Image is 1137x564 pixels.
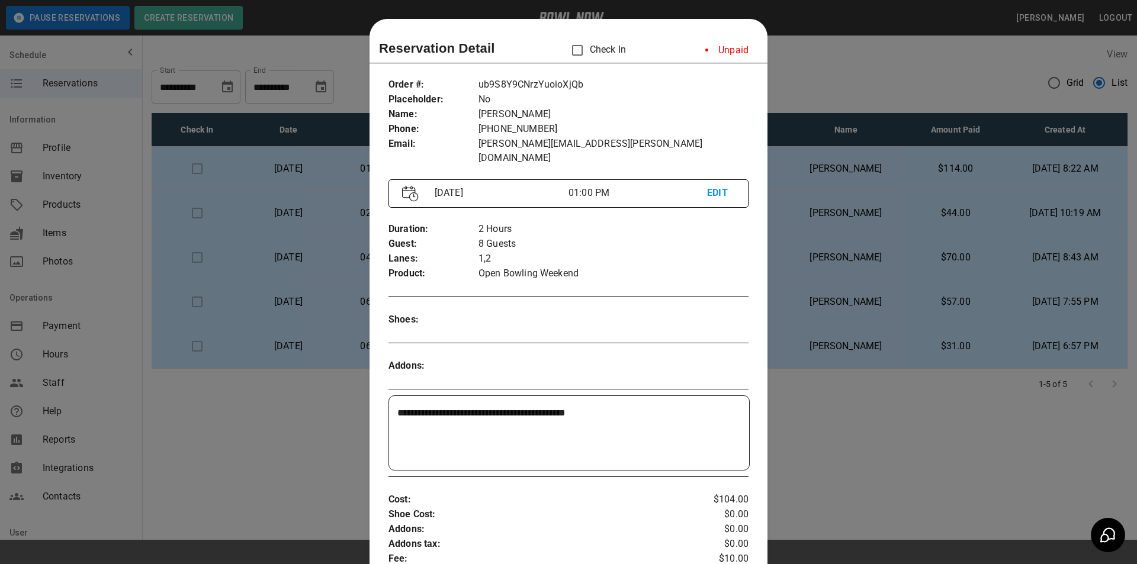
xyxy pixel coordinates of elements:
[388,122,478,137] p: Phone :
[478,107,749,122] p: [PERSON_NAME]
[379,38,495,58] p: Reservation Detail
[388,507,689,522] p: Shoe Cost :
[478,92,749,107] p: No
[689,507,749,522] p: $0.00
[696,38,758,62] li: Unpaid
[689,522,749,537] p: $0.00
[478,78,749,92] p: ub9S8Y9CNrzYuoioXjQb
[689,492,749,507] p: $104.00
[478,252,749,266] p: 1,2
[565,38,626,63] p: Check In
[430,186,568,200] p: [DATE]
[388,92,478,107] p: Placeholder :
[388,492,689,507] p: Cost :
[478,237,749,252] p: 8 Guests
[707,186,735,201] p: EDIT
[568,186,707,200] p: 01:00 PM
[388,237,478,252] p: Guest :
[689,537,749,552] p: $0.00
[388,312,478,327] p: Shoes :
[388,252,478,266] p: Lanes :
[388,107,478,122] p: Name :
[402,186,419,202] img: Vector
[478,266,749,281] p: Open Bowling Weekend
[478,122,749,137] p: [PHONE_NUMBER]
[388,266,478,281] p: Product :
[478,137,749,165] p: [PERSON_NAME][EMAIL_ADDRESS][PERSON_NAME][DOMAIN_NAME]
[388,137,478,152] p: Email :
[388,359,478,373] p: Addons :
[388,78,478,92] p: Order # :
[388,222,478,237] p: Duration :
[388,522,689,537] p: Addons :
[388,537,689,552] p: Addons tax :
[478,222,749,237] p: 2 Hours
